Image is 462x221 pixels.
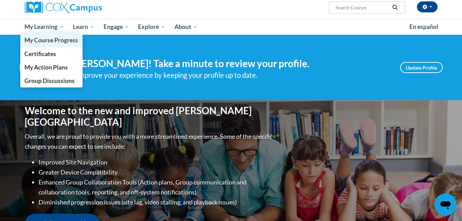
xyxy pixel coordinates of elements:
h4: Hi [PERSON_NAME]! Take a minute to review your profile. [61,58,390,70]
a: My Action Plans [20,61,83,74]
input: Search Courses [335,3,390,12]
span: Explore [138,23,165,31]
a: Explore [133,19,170,35]
a: Engage [99,19,134,35]
span: My Learning [24,23,64,31]
span: Group Discussions [24,77,75,84]
a: Certificates [20,47,83,61]
a: My Course Progress [20,33,83,47]
img: Profile Image [20,52,51,83]
div: Help improve your experience by keeping your profile up to date. [61,70,390,81]
a: My Learning [20,19,69,35]
a: About [170,19,202,35]
span: About [174,23,198,31]
span: My Course Progress [24,36,78,44]
button: Search [390,3,400,12]
a: Cox Campus [25,1,155,14]
img: Cox Campus [25,1,102,14]
span: En español [409,23,438,30]
li: Enhanced Group Collaboration Tools (Action plans, Group communication and collaboration tools, re... [39,177,274,197]
a: Update Profile [400,62,443,73]
button: Account Settings [417,1,438,12]
li: Greater Device Compatibility [39,167,274,177]
span: My Action Plans [24,64,68,71]
h1: Welcome to the new and improved [PERSON_NAME][GEOGRAPHIC_DATA] [25,105,274,128]
iframe: Button to launch messaging window [434,193,456,215]
div: Main menu [14,19,448,35]
li: Improved Site Navigation [39,157,274,167]
span: Engage [104,23,129,31]
span: Learn [73,23,95,31]
p: Overall, we are proud to provide you with a more streamlined experience. Some of the specific cha... [25,131,274,151]
a: Group Discussions [20,74,83,87]
a: Learn [68,19,99,35]
span: Certificates [24,50,56,57]
li: Diminished progression issues (site lag, video stalling, and playback issues) [39,197,274,207]
a: En español [405,20,443,34]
